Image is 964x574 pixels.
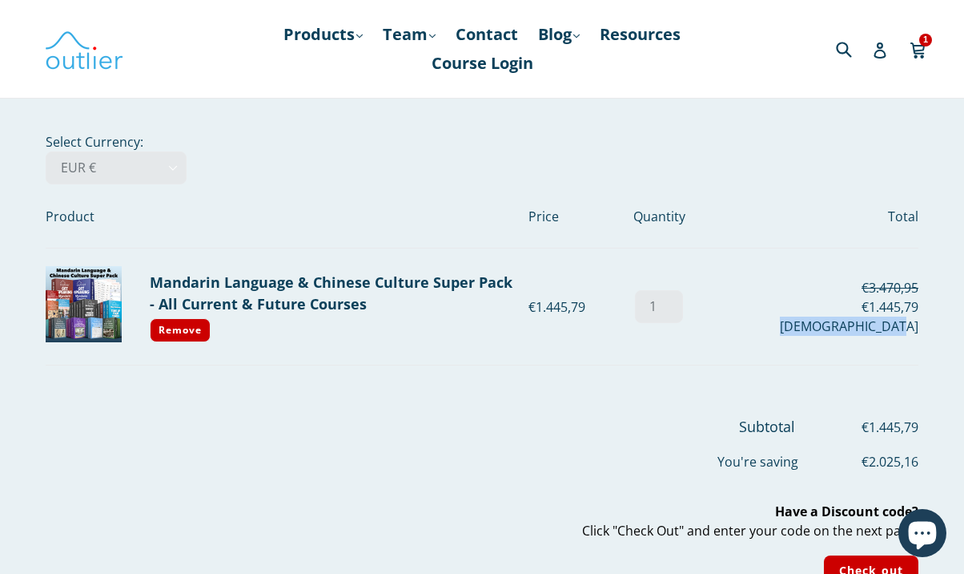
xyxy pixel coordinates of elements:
a: Team [375,20,444,49]
a: Contact [448,20,526,49]
a: 1 [910,30,928,67]
div: You're saving [46,438,918,471]
th: Quantity [618,184,700,249]
input: Search [832,32,876,65]
span: €1.445,79 [798,418,918,437]
a: Resources [592,20,689,49]
th: Price [528,184,618,249]
a: Products [275,20,371,49]
img: Outlier Linguistics [44,26,124,72]
a: Blog [530,20,588,49]
img: Mandarin Language & Chinese Culture Super Pack - All Current & Future Courses [46,266,122,342]
span: 1 [919,34,932,46]
a: Remove [150,318,211,342]
inbox-online-store-chat: Shopify online store chat [894,509,951,561]
p: Click "Check Out" and enter your code on the next page! [46,502,918,540]
a: Course Login [424,49,541,78]
span: Subtotal [739,417,795,436]
a: Mandarin Language & Chinese Culture Super Pack - All Current & Future Courses [150,273,512,313]
div: €1.445,79 [528,297,618,317]
div: €3.470,95 [700,278,918,297]
span: €2.025,16 [798,452,918,471]
th: Total [700,184,918,249]
div: [DEMOGRAPHIC_DATA] [700,317,918,336]
div: €1.445,79 [700,297,918,317]
th: Product [46,184,528,249]
b: Have a Discount code? [775,503,918,520]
